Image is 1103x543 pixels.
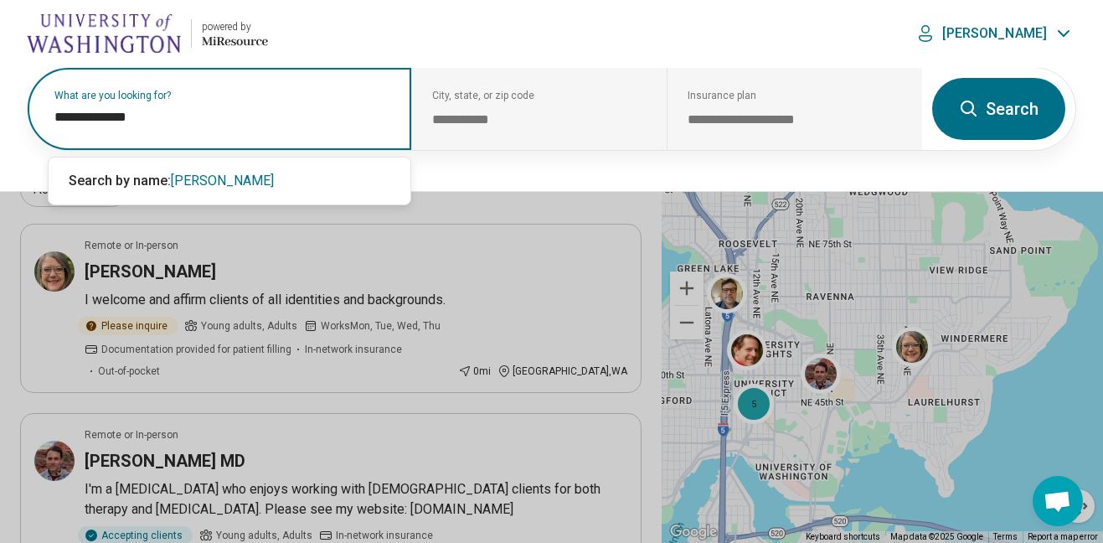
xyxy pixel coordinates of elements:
div: Open chat [1033,476,1083,526]
span: Search by name: [69,173,171,189]
div: powered by [202,19,268,34]
span: [PERSON_NAME] [171,173,274,189]
button: Search [932,78,1065,140]
label: What are you looking for? [54,90,391,101]
div: Suggestions [49,158,410,204]
p: [PERSON_NAME] [942,25,1047,42]
img: University of Washington [27,13,181,54]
